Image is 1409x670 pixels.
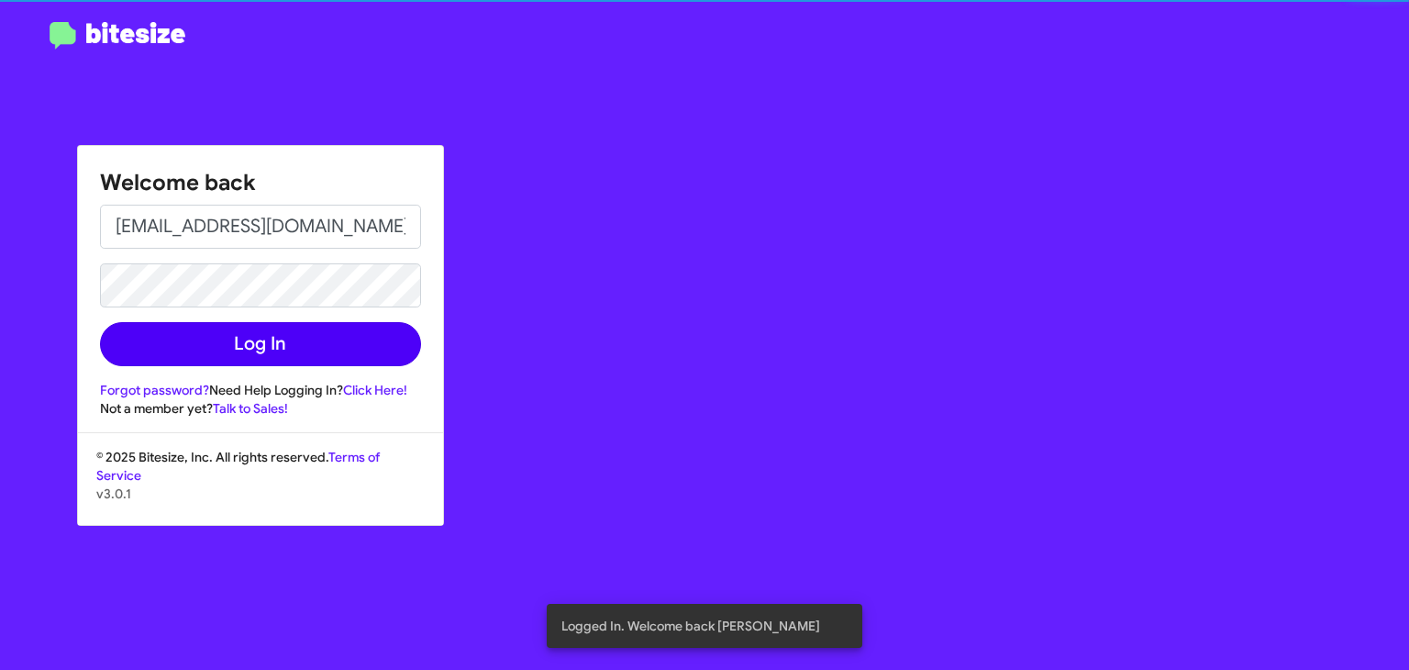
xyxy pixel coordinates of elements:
h1: Welcome back [100,168,421,197]
a: Terms of Service [96,449,380,484]
p: v3.0.1 [96,485,425,503]
a: Forgot password? [100,382,209,398]
a: Click Here! [343,382,407,398]
div: © 2025 Bitesize, Inc. All rights reserved. [78,448,443,525]
input: Email address [100,205,421,249]
div: Need Help Logging In? [100,381,421,399]
a: Talk to Sales! [213,400,288,417]
button: Log In [100,322,421,366]
span: Logged In. Welcome back [PERSON_NAME] [561,617,820,635]
div: Not a member yet? [100,399,421,418]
